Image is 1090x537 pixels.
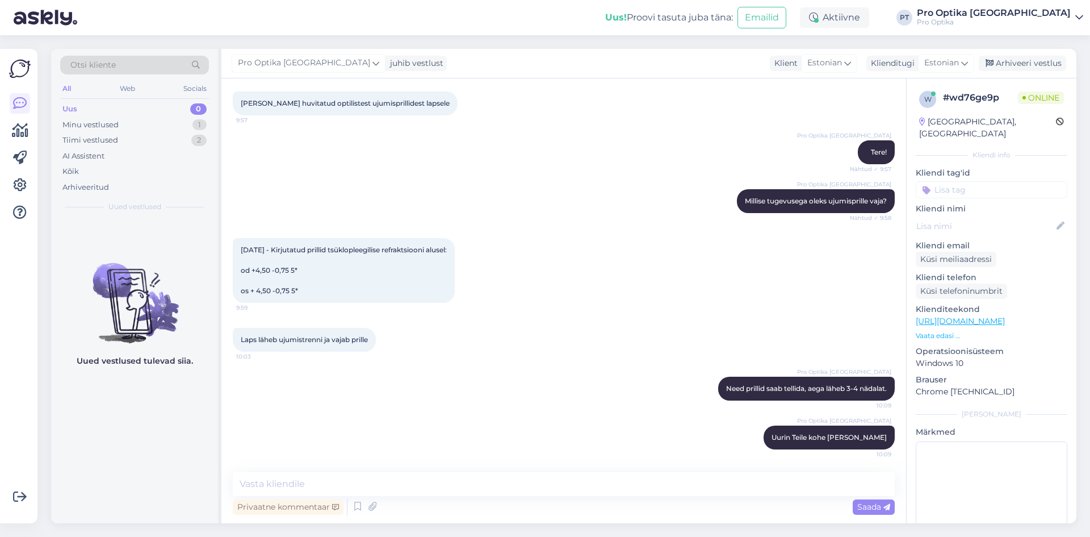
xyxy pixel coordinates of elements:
div: AI Assistent [62,151,104,162]
div: Minu vestlused [62,119,119,131]
div: Tiimi vestlused [62,135,118,146]
b: Uus! [605,12,627,23]
div: Arhiveeri vestlus [979,56,1066,71]
img: Askly Logo [9,58,31,80]
p: Operatsioonisüsteem [916,345,1067,357]
div: [PERSON_NAME] [916,409,1067,419]
span: Pro Optika [GEOGRAPHIC_DATA] [797,131,891,140]
p: Chrome [TECHNICAL_ID] [916,386,1067,398]
span: Nähtud ✓ 9:58 [849,214,891,222]
span: 10:03 [236,352,279,361]
div: All [60,81,73,96]
span: 10:09 [849,450,891,459]
span: Estonian [807,57,842,69]
a: [URL][DOMAIN_NAME] [916,316,1005,326]
span: 9:59 [236,303,279,312]
div: Proovi tasuta juba täna: [605,11,733,24]
div: Klient [770,57,798,69]
p: Kliendi tag'id [916,167,1067,179]
div: 1 [192,119,207,131]
span: Need prillid saab tellida, aega läheb 3-4 nädalat. [726,384,887,393]
p: Märkmed [916,426,1067,438]
span: Estonian [924,57,959,69]
span: Otsi kliente [70,59,116,71]
span: Uued vestlused [108,202,161,212]
span: Tere! [871,148,887,156]
div: Kliendi info [916,150,1067,160]
span: Uurin Teile kohe [PERSON_NAME] [772,433,887,442]
span: Pro Optika [GEOGRAPHIC_DATA] [797,180,891,189]
div: [GEOGRAPHIC_DATA], [GEOGRAPHIC_DATA] [919,116,1056,140]
div: Pro Optika [GEOGRAPHIC_DATA] [917,9,1071,18]
span: [DATE] - Kirjutatud prillid tsüklopleegilise refraktsiooni alusel: od +4,50 -0,75 5* os + 4,50 -0... [241,245,447,295]
div: Privaatne kommentaar [233,499,343,515]
div: Kõik [62,166,79,177]
div: Aktiivne [800,7,869,28]
div: PT [896,10,912,26]
div: Pro Optika [917,18,1071,27]
div: Arhiveeritud [62,182,109,193]
div: 0 [190,103,207,115]
div: 2 [191,135,207,146]
div: # wd76ge9p [943,91,1018,105]
span: [PERSON_NAME] huvitatud optilistest ujumisprillidest lapsele [241,99,450,107]
p: Kliendi telefon [916,272,1067,284]
div: Web [118,81,137,96]
div: juhib vestlust [385,57,443,69]
span: Saada [857,502,890,512]
p: Brauser [916,374,1067,386]
span: Millise tugevusega oleks ujumisprille vaja? [745,197,887,205]
span: Pro Optika [GEOGRAPHIC_DATA] [238,57,370,69]
input: Lisa tag [916,181,1067,198]
p: Windows 10 [916,357,1067,369]
span: Pro Optika [GEOGRAPHIC_DATA] [797,368,891,376]
div: Küsi telefoninumbrit [916,284,1007,299]
div: Uus [62,103,77,115]
div: Klienditugi [866,57,915,69]
span: Online [1018,91,1064,104]
span: Pro Optika [GEOGRAPHIC_DATA] [797,417,891,425]
span: w [924,95,932,103]
p: Kliendi nimi [916,203,1067,215]
img: No chats [51,243,218,345]
span: Laps läheb ujumistrenni ja vajab prille [241,335,368,344]
span: Nähtud ✓ 9:57 [849,165,891,173]
p: Klienditeekond [916,303,1067,315]
div: Küsi meiliaadressi [916,252,996,267]
p: Vaata edasi ... [916,331,1067,341]
button: Emailid [737,7,786,28]
input: Lisa nimi [916,220,1054,232]
span: 10:09 [849,401,891,410]
p: Kliendi email [916,240,1067,252]
div: Socials [181,81,209,96]
a: Pro Optika [GEOGRAPHIC_DATA]Pro Optika [917,9,1083,27]
span: 9:57 [236,116,279,124]
p: Uued vestlused tulevad siia. [77,355,193,367]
